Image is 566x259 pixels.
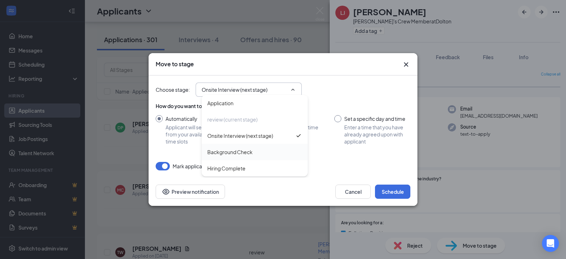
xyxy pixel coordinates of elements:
span: Mark applicant(s) as Completed for review [173,162,270,170]
button: Close [402,60,410,69]
svg: ChevronUp [290,87,296,92]
div: Hiring Complete [207,164,246,172]
svg: Cross [402,60,410,69]
div: Onsite Interview (next stage) [207,132,273,140]
div: Application [207,99,233,107]
h3: Move to stage [156,60,194,68]
button: Preview notificationEye [156,185,225,199]
div: review (current stage) [207,116,258,123]
button: Schedule [375,185,410,199]
svg: Eye [162,187,170,196]
div: Background Check [207,148,253,156]
svg: Checkmark [295,132,302,139]
div: How do you want to schedule time with the applicant? [156,102,410,109]
div: Open Intercom Messenger [542,235,559,252]
span: Choose stage : [156,86,190,94]
button: Cancel [335,185,371,199]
